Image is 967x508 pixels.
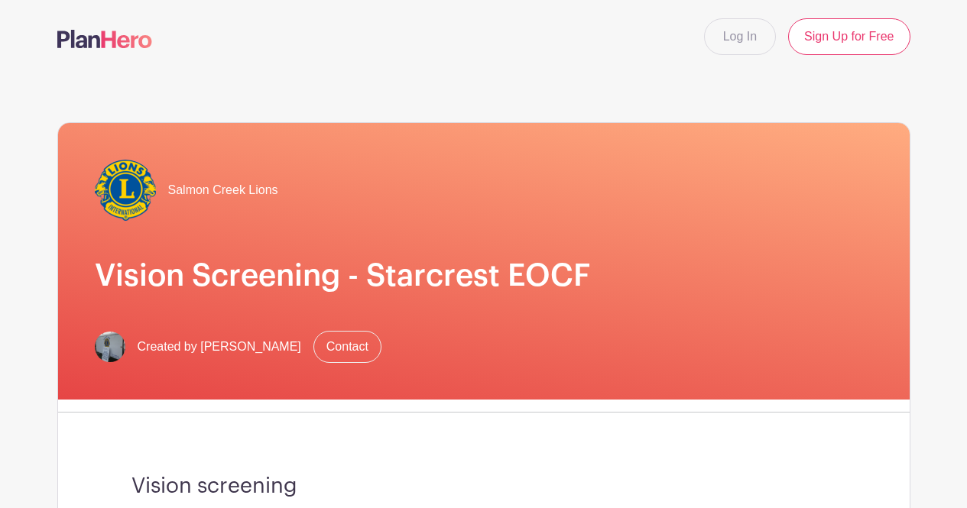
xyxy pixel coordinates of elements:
img: logo-507f7623f17ff9eddc593b1ce0a138ce2505c220e1c5a4e2b4648c50719b7d32.svg [57,30,152,48]
a: Log In [704,18,776,55]
img: image(4).jpg [95,332,125,362]
span: Created by [PERSON_NAME] [138,338,301,356]
a: Contact [313,331,381,363]
span: Salmon Creek Lions [168,181,278,199]
h3: Vision screening [131,474,836,500]
img: lionlogo400-e1522268415706.png [95,160,156,221]
h1: Vision Screening - Starcrest EOCF [95,257,873,294]
a: Sign Up for Free [788,18,910,55]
